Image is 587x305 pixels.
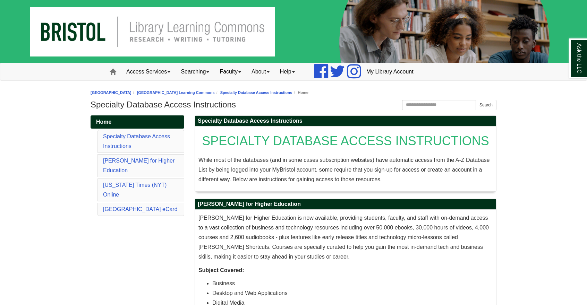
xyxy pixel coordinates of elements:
a: My Library Account [361,63,419,80]
span: Home [96,119,111,125]
nav: breadcrumb [91,89,496,96]
div: Guide Pages [91,115,184,217]
li: Business [212,279,493,288]
a: [PERSON_NAME] for Higher Education [103,158,175,173]
p: [PERSON_NAME] for Higher Education is now available, providing students, faculty, and staff with ... [198,213,493,262]
a: [GEOGRAPHIC_DATA] [91,90,131,95]
a: Searching [176,63,214,80]
a: [GEOGRAPHIC_DATA] Learning Commons [137,90,215,95]
a: Home [91,115,184,129]
h2: [PERSON_NAME] for Higher Education [195,199,496,210]
h1: Specialty Database Access Instructions [91,100,496,110]
span: SPECIALTY DATABASE ACCESS INSTRUCTIONS [202,134,489,148]
a: [GEOGRAPHIC_DATA] eCard [103,206,178,212]
strong: Subject Covered: [198,267,244,273]
a: Faculty [214,63,246,80]
p: While most of the databases (and in some cases subscription websites) have automatic access from ... [198,155,493,184]
a: Help [275,63,300,80]
a: Access Services [121,63,176,80]
h2: Specialty Database Access Instructions [195,116,496,127]
a: Specialty Database Access Instructions [220,90,292,95]
button: Search [476,100,496,110]
li: Desktop and Web Applications [212,288,493,298]
a: [US_STATE] Times (NYT) Online [103,182,167,198]
li: Home [292,89,308,96]
a: Specialty Database Access Instructions [103,133,170,149]
a: About [246,63,275,80]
